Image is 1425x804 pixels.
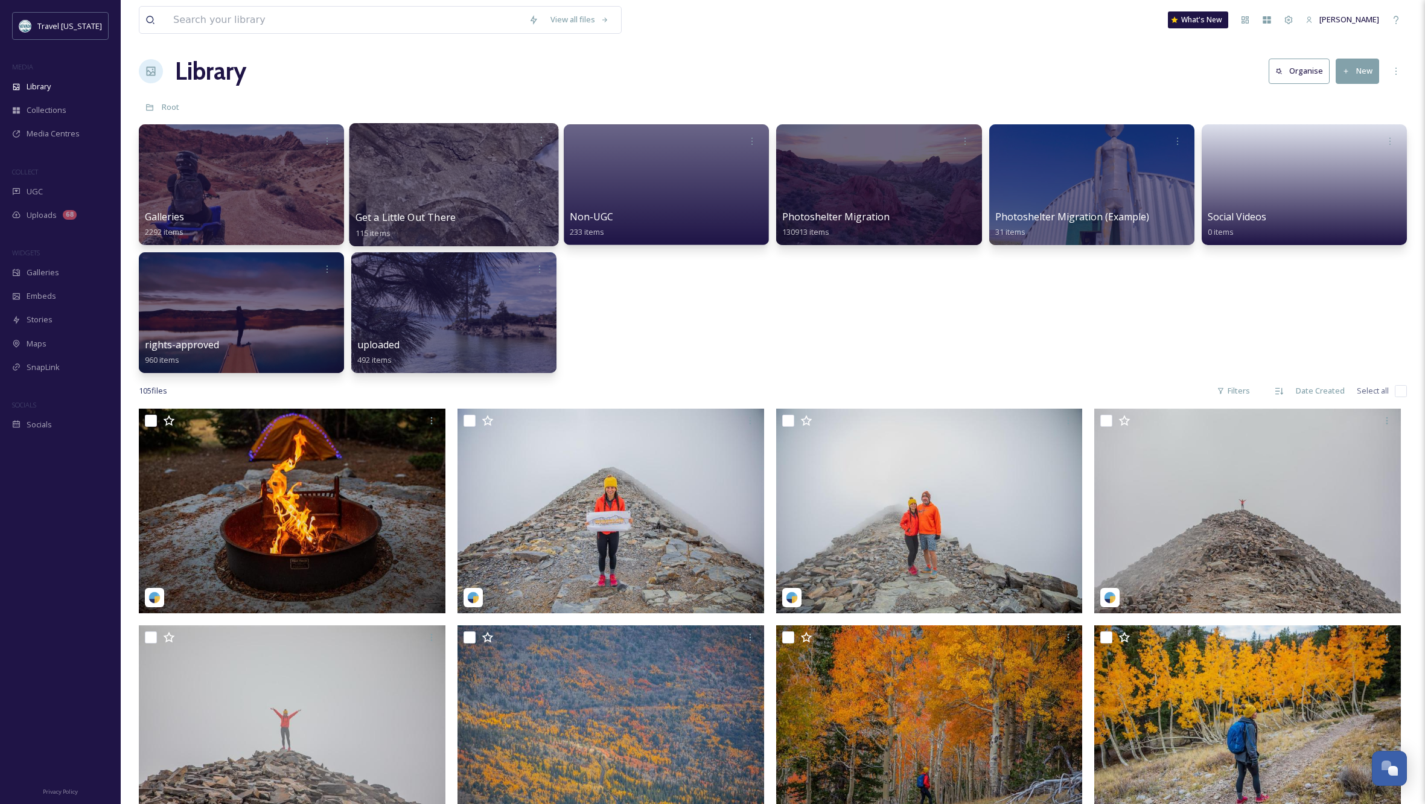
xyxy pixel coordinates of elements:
a: Non-UGC233 items [570,211,613,237]
img: snapsea-logo.png [1104,592,1116,604]
span: MEDIA [12,62,33,71]
span: 0 items [1208,226,1234,237]
span: 492 items [357,354,392,365]
a: Galleries2292 items [145,211,184,237]
span: Galleries [145,210,184,223]
span: 130913 items [782,226,829,237]
span: Uploads [27,209,57,221]
a: View all files [544,8,615,31]
img: gtr_mike-18178027693343473.jpeg [776,409,1083,613]
span: Media Centres [27,128,80,139]
span: 115 items [355,227,391,238]
input: Search your library [167,7,523,33]
span: Photoshelter Migration (Example) [995,210,1149,223]
span: SnapLink [27,362,60,373]
span: 31 items [995,226,1025,237]
button: Open Chat [1372,751,1407,786]
a: uploaded492 items [357,339,400,365]
a: Root [162,100,179,114]
span: Library [27,81,51,92]
a: Privacy Policy [43,783,78,798]
span: Get a Little Out There [355,211,456,224]
img: snapsea-logo.png [467,592,479,604]
a: Photoshelter Migration (Example)31 items [995,211,1149,237]
span: Social Videos [1208,210,1266,223]
img: download.jpeg [19,20,31,32]
span: [PERSON_NAME] [1319,14,1379,25]
span: Collections [27,104,66,116]
img: snapsea-logo.png [148,592,161,604]
img: gtr_mike-18410990206112442.jpeg [457,409,764,613]
span: uploaded [357,338,400,351]
img: snapsea-logo.png [786,592,798,604]
span: Select all [1357,385,1389,397]
span: 960 items [145,354,179,365]
span: Photoshelter Migration [782,210,890,223]
span: Galleries [27,267,59,278]
span: WIDGETS [12,248,40,257]
a: Library [175,53,246,89]
a: What's New [1168,11,1228,28]
span: COLLECT [12,167,38,176]
button: New [1336,59,1379,83]
div: Filters [1211,379,1256,403]
span: Non-UGC [570,210,613,223]
img: gtr_mike-18053646662636972.jpeg [139,409,445,613]
img: gtr_mike-18057979934403789.jpeg [1094,409,1401,613]
span: Maps [27,338,46,349]
span: 105 file s [139,385,167,397]
a: Photoshelter Migration130913 items [782,211,890,237]
a: Social Videos0 items [1208,211,1266,237]
span: Travel [US_STATE] [37,21,102,31]
span: Stories [27,314,53,325]
a: rights-approved960 items [145,339,219,365]
span: rights-approved [145,338,219,351]
span: SOCIALS [12,400,36,409]
span: Socials [27,419,52,430]
a: Get a Little Out There115 items [355,212,456,238]
a: [PERSON_NAME] [1299,8,1385,31]
span: Privacy Policy [43,788,78,796]
div: 68 [63,210,77,220]
div: Date Created [1290,379,1351,403]
span: UGC [27,186,43,197]
span: Embeds [27,290,56,302]
button: Organise [1269,59,1330,83]
span: 233 items [570,226,604,237]
span: Root [162,101,179,112]
span: 2292 items [145,226,183,237]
